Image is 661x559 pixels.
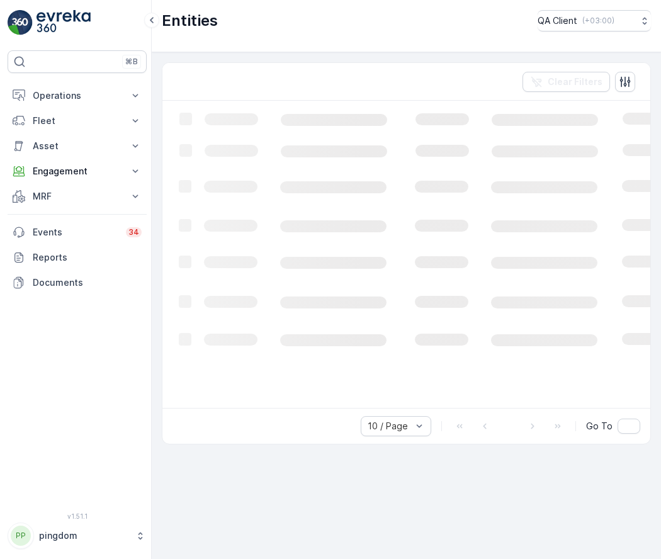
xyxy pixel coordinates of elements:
button: QA Client(+03:00) [538,10,651,31]
p: Entities [162,11,218,31]
p: pingdom [39,529,129,542]
p: Clear Filters [548,76,602,88]
a: Reports [8,245,147,270]
div: PP [11,526,31,546]
button: Clear Filters [523,72,610,92]
p: Asset [33,140,121,152]
a: Events34 [8,220,147,245]
p: Engagement [33,165,121,178]
button: PPpingdom [8,522,147,549]
p: ( +03:00 ) [582,16,614,26]
p: MRF [33,190,121,203]
p: 34 [128,227,139,237]
p: QA Client [538,14,577,27]
p: ⌘B [125,57,138,67]
p: Documents [33,276,142,289]
button: Asset [8,133,147,159]
button: Engagement [8,159,147,184]
p: Fleet [33,115,121,127]
button: Operations [8,83,147,108]
button: Fleet [8,108,147,133]
button: MRF [8,184,147,209]
img: logo_light-DOdMpM7g.png [37,10,91,35]
p: Reports [33,251,142,264]
span: v 1.51.1 [8,512,147,520]
span: Go To [586,420,613,432]
p: Events [33,226,118,239]
a: Documents [8,270,147,295]
img: logo [8,10,33,35]
p: Operations [33,89,121,102]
